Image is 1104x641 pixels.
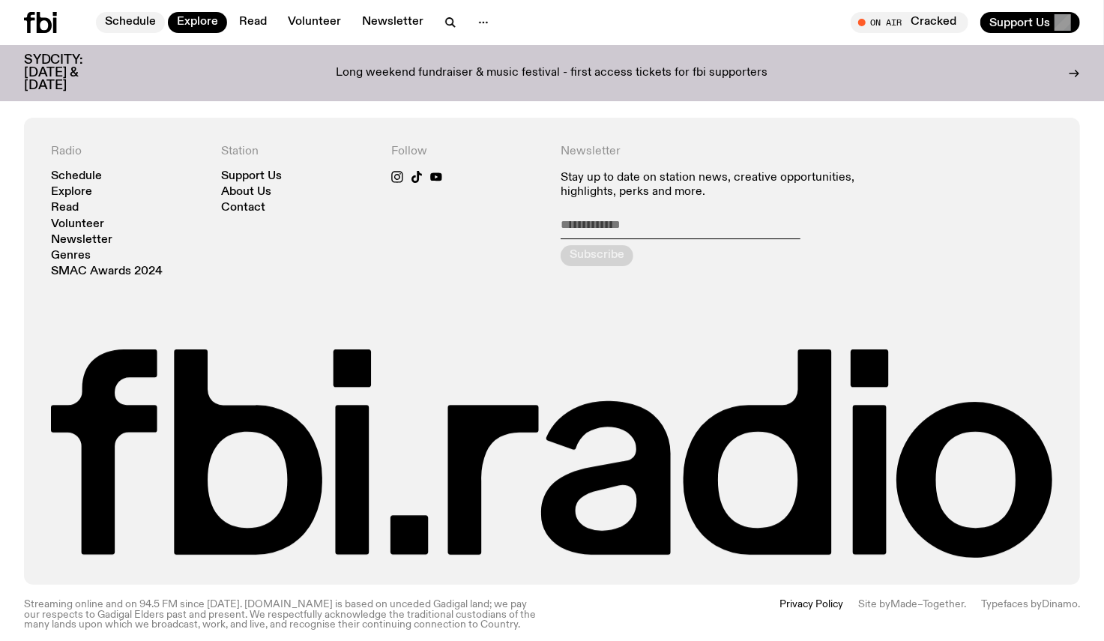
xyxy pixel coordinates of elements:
[890,599,964,610] a: Made–Together
[858,599,890,610] span: Site by
[168,12,227,33] a: Explore
[989,16,1050,29] span: Support Us
[51,250,91,262] a: Genres
[230,12,276,33] a: Read
[980,12,1080,33] button: Support Us
[964,599,966,610] span: .
[981,599,1042,610] span: Typefaces by
[561,245,633,266] button: Subscribe
[851,12,968,33] button: On AirCracked
[779,600,843,630] a: Privacy Policy
[51,171,102,182] a: Schedule
[353,12,432,33] a: Newsletter
[221,187,271,198] a: About Us
[221,202,265,214] a: Contact
[51,145,203,159] h4: Radio
[1078,599,1080,610] span: .
[561,145,883,159] h4: Newsletter
[391,145,543,159] h4: Follow
[221,171,282,182] a: Support Us
[221,145,373,159] h4: Station
[279,12,350,33] a: Volunteer
[24,600,543,630] p: Streaming online and on 94.5 FM since [DATE]. [DOMAIN_NAME] is based on unceded Gadigal land; we ...
[51,266,163,277] a: SMAC Awards 2024
[51,235,112,246] a: Newsletter
[51,202,79,214] a: Read
[1042,599,1078,610] a: Dinamo
[24,54,120,92] h3: SYDCITY: [DATE] & [DATE]
[337,67,768,80] p: Long weekend fundraiser & music festival - first access tickets for fbi supporters
[561,171,883,199] p: Stay up to date on station news, creative opportunities, highlights, perks and more.
[96,12,165,33] a: Schedule
[51,187,92,198] a: Explore
[51,219,104,230] a: Volunteer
